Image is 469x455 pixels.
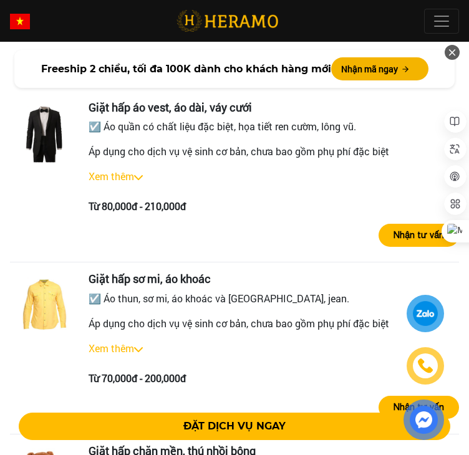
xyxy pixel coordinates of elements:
[41,62,331,77] span: Freeship 2 chiều, tối đa 100K dành cho khách hàng mới
[89,316,459,331] p: Áp dụng cho dịch vụ vệ sinh cơ bản, chưa bao gồm phụ phí đặc biệt
[89,272,459,286] h3: Giặt hấp sơ mi, áo khoác
[19,413,450,440] button: ĐẶT DỊCH VỤ NGAY
[331,57,428,80] button: Nhận mã ngay
[89,199,459,214] div: Từ 80,000đ - 210,000đ
[89,119,459,134] p: ☑️ Áo quần có chất liệu đặc biệt, họa tiết ren cườm, lông vũ.
[10,14,30,29] img: vn-flag.png
[134,175,143,180] img: arrow_down.svg
[10,101,79,170] img: Giặt hấp áo vest, áo dài, váy cưới
[89,371,459,386] div: Từ 70,000đ - 200,000đ
[379,396,459,419] button: Nhận tư vấn
[89,101,459,115] h3: Giặt hấp áo vest, áo dài, váy cưới
[89,144,459,159] p: Áp dụng cho dịch vụ vệ sinh cơ bản, chưa bao gồm phụ phí đặc biệt
[89,291,459,306] p: ☑️ Áo thun, sơ mi, áo khoác và [GEOGRAPHIC_DATA], jean.
[89,170,134,183] a: Xem thêm
[176,8,278,34] img: logo
[10,272,79,341] img: Giặt hấp sơ mi, áo khoác
[379,224,459,247] button: Nhận tư vấn
[409,349,442,383] a: phone-icon
[89,342,134,355] a: Xem thêm
[418,359,432,373] img: phone-icon
[134,347,143,352] img: arrow_down.svg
